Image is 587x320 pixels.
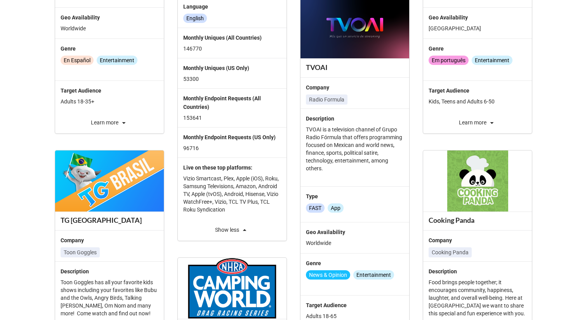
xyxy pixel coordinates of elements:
[328,203,344,213] div: App
[61,56,94,65] div: En Español
[55,118,164,127] div: Learn more
[61,98,158,105] p: Adults 18-35+
[429,98,526,105] p: Kids, Teens and Adults 6-50
[97,56,137,65] div: Entertainment
[61,268,89,275] b: Description
[306,126,404,172] p: TVOAI is a television channel of Grupo Radio Fórmula that offers programming focused on Mexican a...
[306,84,329,91] b: Company
[61,14,100,21] b: Geo Availability
[432,248,469,256] p: Cooking Panda
[64,248,97,256] p: Toon Goggles
[178,225,287,234] div: Show less
[183,175,281,213] p: Vizio Smartcast, Plex, Apple (iOS), Roku, Samsung Televisions, Amazon, Android TV, Apple (tvOS), ...
[429,237,452,243] b: Company
[429,14,468,21] b: Geo Availability
[183,134,276,140] b: Monthly Endpoint Requests (US Only)
[472,56,512,65] div: Entertainment
[306,115,334,122] b: Description
[183,144,281,152] p: 96716
[306,203,325,213] div: FAST
[183,3,208,10] b: Language
[61,216,158,225] div: TG [GEOGRAPHIC_DATA]
[353,270,394,280] div: Entertainment
[429,87,469,94] b: Target Audience
[183,164,252,171] b: Live on these top platforms:
[429,268,457,275] b: Description
[183,35,262,41] b: Monthly Uniques (All Countries)
[183,95,261,110] b: Monthly Endpoint Requests (All Countries)
[429,278,526,317] p: Food brings people together; it encourages community, happiness, laughter, and overall well-being...
[183,114,281,122] p: 153641
[306,63,404,72] div: TVOAI
[429,56,469,65] div: Em português
[309,96,344,103] p: Radio Formula
[306,260,321,266] b: Genre
[447,150,508,212] img: F7lZXFqb58CS1WIiZDw5G7Xo7SkwkJH6Og_izA-gf0Y
[178,258,286,319] img: G_3lSoABRZ6SDnhtNc0cPUL12WEZgN4seUSXh94CInQ
[61,278,158,317] p: Toon Goggles has all your favorite kids shows including your favorites like Bubu and the Owls, An...
[423,118,532,127] div: Learn more
[61,237,84,243] b: Company
[429,45,444,52] b: Genre
[306,239,404,247] p: Worldwide
[306,312,404,320] p: Adults 18-65
[183,65,249,71] b: Monthly Uniques (US Only)
[61,45,76,52] b: Genre
[55,150,163,212] img: H41NnSWkiBnZP5gGJ8JOOvf5TuoYsdfnP5Kh9z6MhjY
[61,24,158,32] p: Worldwide
[429,24,526,32] p: [GEOGRAPHIC_DATA]
[306,229,345,235] b: Geo Availability
[306,193,318,199] b: Type
[306,270,350,280] div: News & Opinion
[61,87,101,94] b: Target Audience
[183,75,281,83] p: 53300
[183,45,281,52] p: 146770
[183,14,207,23] div: English
[306,302,347,308] b: Target Audience
[429,216,526,225] div: Cooking Panda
